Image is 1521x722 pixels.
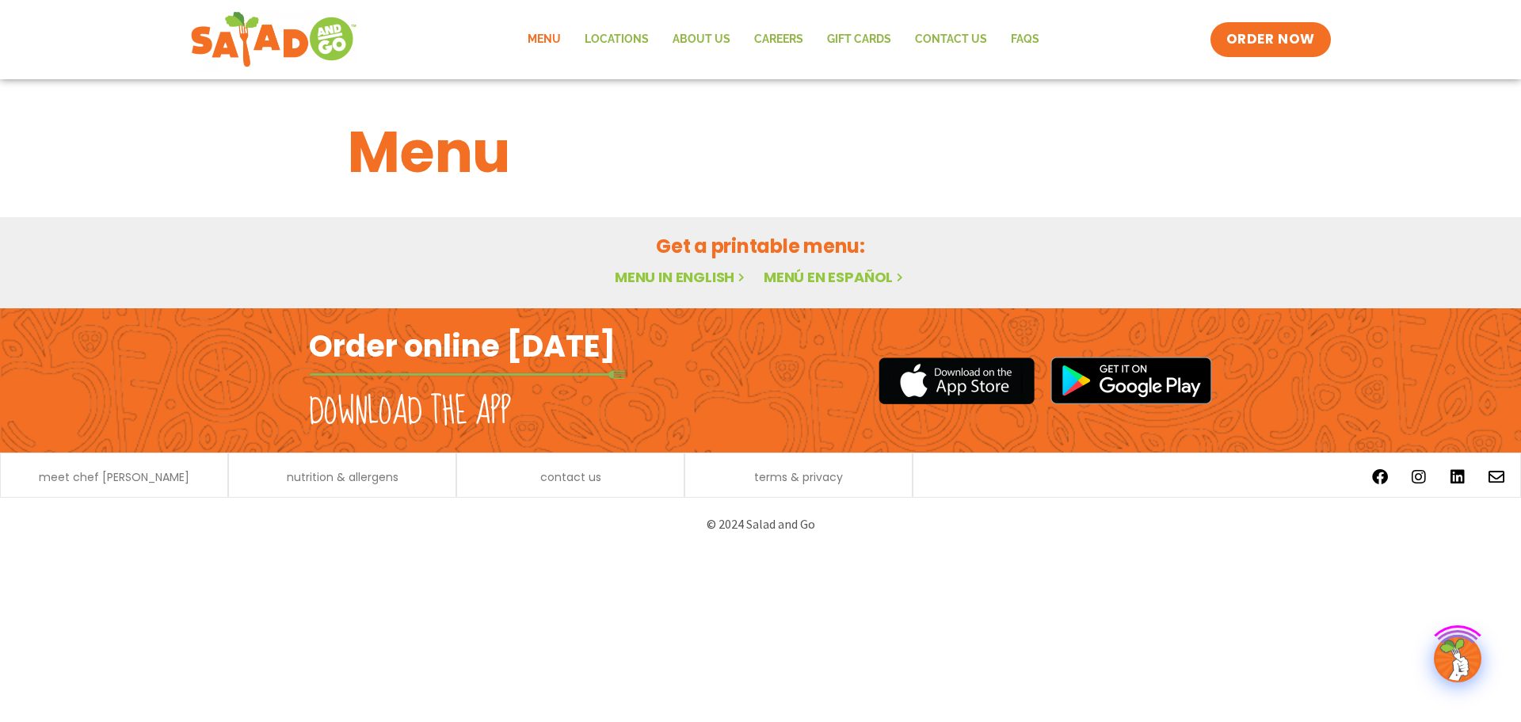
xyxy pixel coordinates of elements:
h1: Menu [348,109,1173,195]
img: appstore [879,355,1035,407]
a: Locations [573,21,661,58]
img: google_play [1050,357,1212,404]
a: GIFT CARDS [815,21,903,58]
h2: Download the app [309,390,511,434]
a: contact us [540,472,601,483]
nav: Menu [516,21,1051,58]
img: new-SAG-logo-768×292 [190,8,357,71]
a: Menú en español [764,267,906,287]
a: About Us [661,21,742,58]
span: ORDER NOW [1226,30,1315,49]
p: © 2024 Salad and Go [317,514,1204,535]
a: FAQs [999,21,1051,58]
img: fork [309,370,626,379]
a: ORDER NOW [1210,22,1331,57]
a: Menu [516,21,573,58]
a: meet chef [PERSON_NAME] [39,472,189,483]
h2: Order online [DATE] [309,327,616,365]
h2: Get a printable menu: [348,232,1173,260]
a: Careers [742,21,815,58]
a: Menu in English [615,267,748,287]
a: Contact Us [903,21,999,58]
a: terms & privacy [754,472,843,483]
a: nutrition & allergens [287,472,398,483]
